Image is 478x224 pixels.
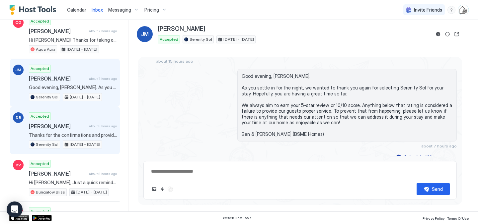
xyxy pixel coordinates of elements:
[434,30,442,38] button: Reservation information
[70,141,100,147] span: [DATE] - [DATE]
[447,216,469,220] span: Terms Of Use
[29,180,117,186] span: Hi [PERSON_NAME], Just a quick reminder that check-out from Bungalow Bliss is [DATE] before 11AM....
[31,208,49,214] span: Accepted
[32,215,52,221] a: Google Play Store
[447,6,455,14] div: menu
[31,66,49,72] span: Accepted
[36,141,58,147] span: Serenity Sol
[31,161,49,167] span: Accepted
[89,172,117,176] span: about 8 hours ago
[76,189,107,195] span: [DATE] - [DATE]
[395,153,457,162] button: Scheduled Messages
[16,162,21,168] span: BV
[36,46,55,52] span: Aqua Aura
[423,214,444,221] a: Privacy Policy
[67,7,86,13] span: Calendar
[9,215,29,221] a: App Store
[144,7,159,13] span: Pricing
[423,216,444,220] span: Privacy Policy
[453,30,461,38] button: Open reservation
[9,5,59,15] a: Host Tools Logo
[67,6,86,13] a: Calendar
[16,115,21,121] span: DB
[223,36,254,42] span: [DATE] - [DATE]
[432,186,443,193] div: Send
[29,28,86,34] span: [PERSON_NAME]
[67,46,97,52] span: [DATE] - [DATE]
[29,123,86,130] span: [PERSON_NAME]
[29,84,117,90] span: Good evening, [PERSON_NAME]. As you settle in for the night, we wanted to thank you again for sel...
[92,7,103,13] span: Inbox
[447,214,469,221] a: Terms Of Use
[36,94,58,100] span: Serenity Sol
[7,201,23,217] div: Open Intercom Messenger
[458,5,469,15] div: User profile
[414,7,442,13] span: Invite Friends
[150,185,158,193] button: Upload image
[15,67,21,73] span: JM
[160,36,178,42] span: Accepted
[31,18,49,24] span: Accepted
[29,170,86,177] span: [PERSON_NAME]
[108,7,131,13] span: Messaging
[29,75,86,82] span: [PERSON_NAME]
[190,36,212,42] span: Serenity Sol
[29,37,117,43] span: Hi [PERSON_NAME]! Thanks for taking our call and speaking over the phone. We are glad we could co...
[31,113,49,119] span: Accepted
[15,20,22,26] span: CG
[417,183,450,195] button: Send
[70,94,100,100] span: [DATE] - [DATE]
[29,132,117,138] span: Thanks for the confirmations and providing a copy of your ID via text, [PERSON_NAME]. Please expe...
[89,77,117,81] span: about 7 hours ago
[158,25,205,33] span: [PERSON_NAME]
[404,154,449,161] div: Scheduled Messages
[421,143,457,148] span: about 7 hours ago
[156,59,193,64] span: about 15 hours ago
[36,189,65,195] span: Bungalow Bliss
[158,185,166,193] button: Quick reply
[89,29,117,33] span: about 7 hours ago
[242,73,452,137] span: Good evening, [PERSON_NAME]. As you settle in for the night, we wanted to thank you again for sel...
[223,216,252,220] span: © 2025 Host Tools
[92,6,103,13] a: Inbox
[443,30,451,38] button: Sync reservation
[141,30,149,38] span: JM
[89,124,117,128] span: about 8 hours ago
